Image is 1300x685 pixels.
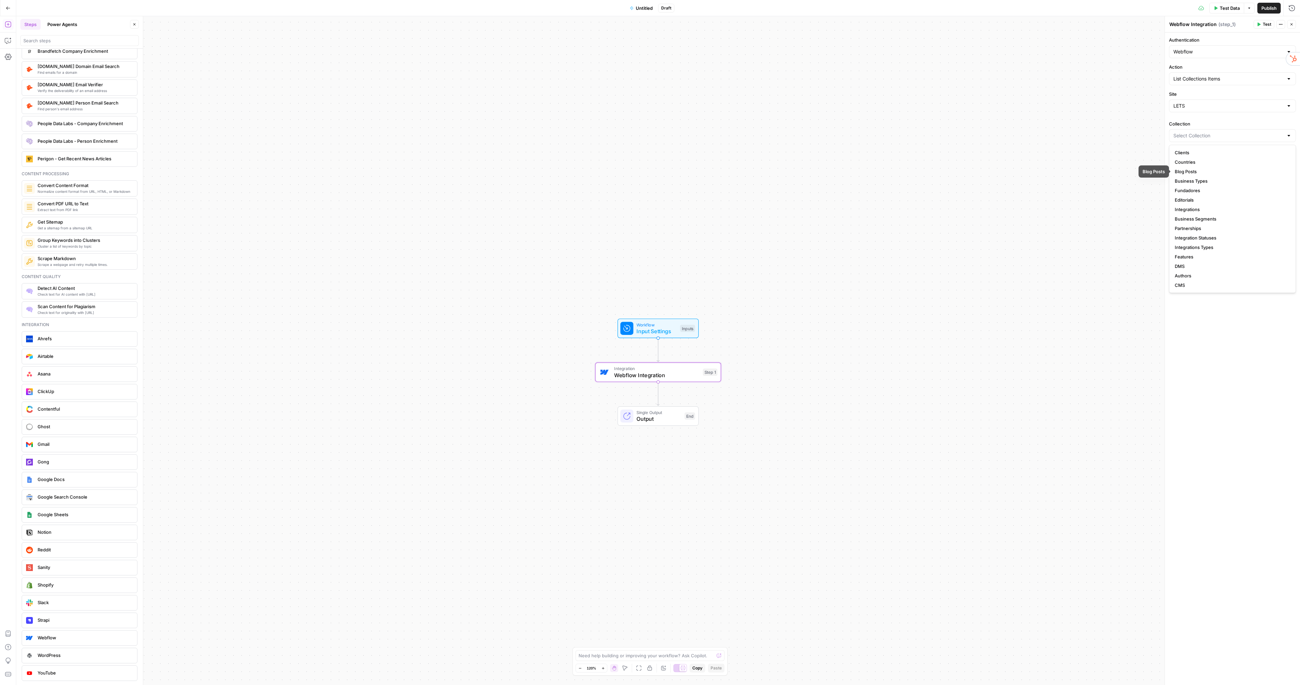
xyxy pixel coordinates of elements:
img: airtable_oauth_icon.png [26,354,33,360]
span: Asana [38,370,132,377]
div: Before we get started, have you had a chance to check with Copilot about the issue you're facing?... [5,91,111,207]
span: Perigon - Get Recent News Articles [38,155,132,162]
button: go back [4,3,17,16]
img: WordPress%20logotype.png [26,652,33,659]
span: Business Segments [1175,215,1287,222]
button: Power Agents [43,19,81,30]
div: Content quality [22,274,137,280]
span: Gmail [38,441,132,448]
img: gmail%20(1).png [26,441,33,448]
span: [DOMAIN_NAME] Email Verifier [38,81,132,88]
img: jle3u2szsrfnwtkz0xrwrcblgop0 [26,156,33,162]
img: logo.svg [26,564,33,571]
span: [DOMAIN_NAME] Person Email Search [38,99,132,106]
img: Notion_app_logo.png [26,529,33,536]
img: webflow-icon.webp [26,635,33,641]
img: 14hgftugzlhicq6oh3k7w4rc46c1 [26,240,33,247]
input: Select Collection [1173,132,1283,139]
span: Business Types [1175,178,1287,184]
span: Airtable [38,353,132,360]
span: DMS [1175,263,1287,270]
span: Find emails for a domain [38,70,132,75]
span: Google Sheets [38,511,132,518]
div: Step 1 [703,369,717,376]
div: Inputs [680,325,695,332]
span: 120% [587,665,596,671]
button: Test [1254,20,1274,29]
img: o3r9yhbrn24ooq0tey3lueqptmfj [26,185,33,192]
label: Action [1169,64,1296,70]
span: Find person's email address [38,106,132,112]
g: Edge from start to step_1 [657,338,659,362]
span: ClickUp [38,388,132,395]
img: f4ipyughhjoltrt2pmrkdvcgegex [26,222,33,228]
span: Integration [614,365,699,372]
div: It's often great at troubleshooting technical issues when building workflows/grids! [11,119,106,139]
div: Hi there! This is Fin speaking. I’m here to answer your questions, but if we can't figure it out,... [11,35,106,62]
button: Publish [1257,3,1281,14]
span: Publish [1261,5,1277,12]
span: Single Output [636,409,681,416]
span: Fundadores [1175,187,1287,194]
span: Test [1263,21,1271,27]
span: ( step_1 ) [1218,21,1236,28]
img: webflow-icon.webp [601,368,609,376]
h1: Fin [33,3,41,8]
span: Strapi [38,617,132,623]
img: Profile image for Fin [19,4,30,15]
button: Paste [708,664,724,672]
span: Reddit [38,546,132,553]
input: LETS [1173,102,1283,109]
span: Workflow [636,321,677,328]
div: Close [119,3,131,15]
input: Search steps [23,37,136,44]
div: Need Help Building [74,71,130,86]
span: Group Keywords into Clusters [38,237,132,244]
span: People Data Labs - Company Enrichment [38,120,132,127]
img: Instagram%20post%20-%201%201.png [26,476,33,483]
button: Untitled [626,3,657,14]
span: Scrape a webpage and retry multiple times. [38,262,132,267]
span: Notion [38,529,132,535]
span: Paste [711,665,722,671]
img: 0h7jksvol0o4df2od7a04ivbg1s0 [26,288,33,295]
input: Webflow [1173,48,1283,55]
span: Scrape Markdown [38,255,132,262]
img: pda2t1ka3kbvydj0uf1ytxpc9563 [26,102,33,109]
img: gong_icon.png [26,459,33,465]
img: pldo0csms1a1dhwc6q9p59if9iaj [26,84,33,91]
span: Normalize content format from URL, HTML, or Markdown [38,189,132,194]
span: Get a sitemap from a sitemap URL [38,225,132,231]
span: Contentful [38,406,132,412]
img: Strapi.monogram.logo.png [26,617,33,624]
img: d2drbpdw36vhgieguaa2mb4tee3c [26,48,33,55]
div: André says… [5,71,130,91]
img: download.png [26,582,33,589]
span: Brandfetch Company Enrichment [38,48,132,54]
span: Blog Posts [1175,168,1287,175]
g: Edge from step_1 to end [657,382,659,406]
button: Copy [690,664,705,672]
span: Clients [1175,149,1287,156]
span: Ghost [38,423,132,430]
div: Fin says… [5,91,130,215]
button: Yes I have but no luck! [32,220,95,233]
span: Test Data [1220,5,1240,12]
img: 8sr9m752o402vsyv5xlmk1fykvzq [26,66,33,73]
span: WordPress [38,652,132,659]
label: Site [1169,91,1296,97]
span: Copy [692,665,702,671]
div: Single OutputOutputEnd [595,406,721,426]
span: Countries [1175,159,1287,165]
span: Webflow Integration [614,371,699,379]
span: Detect AI Content [38,285,132,292]
span: Convert PDF URL to Text [38,200,132,207]
div: IntegrationWebflow IntegrationStep 1 [595,363,721,382]
span: Editorials [1175,197,1287,203]
span: Integrations [1175,206,1287,213]
img: reddit_icon.png [26,547,33,553]
span: YouTube [38,669,132,676]
img: jlmgu399hrhymlku2g1lv3es8mdc [26,258,33,265]
div: Fin says… [5,31,130,71]
span: [DOMAIN_NAME] Domain Email Search [38,63,132,70]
